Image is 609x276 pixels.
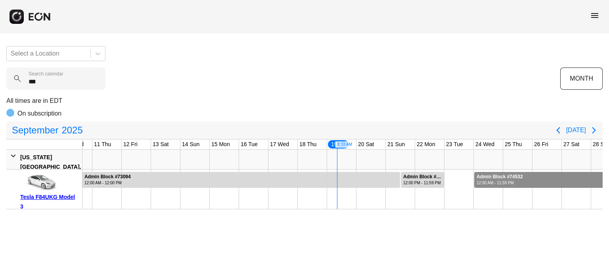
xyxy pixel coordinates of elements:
div: 23 Tue [444,139,465,149]
div: 19 Fri [327,139,349,149]
div: 18 Thu [298,139,318,149]
div: 27 Sat [562,139,581,149]
div: 16 Tue [239,139,259,149]
div: 12:00 PM - 11:59 PM [403,180,443,186]
div: 12 Fri [122,139,139,149]
button: Previous page [550,122,566,138]
button: [DATE] [566,123,586,137]
div: Admin Block #74532 [477,174,523,180]
div: 25 Thu [503,139,523,149]
div: Rented for 2 days by Admin Block Current status is rental [400,170,444,188]
button: September2025 [7,122,88,138]
div: 20 Sat [356,139,375,149]
div: Tesla F84UKG Model 3 [20,192,79,211]
div: 17 Wed [268,139,291,149]
div: 26 Fri [532,139,550,149]
div: 24 Wed [474,139,496,149]
div: 15 Mon [210,139,232,149]
div: 13 Sat [151,139,170,149]
div: 12:00 AM - 12:00 PM [84,180,131,186]
button: MONTH [560,68,603,90]
div: 14 Sun [180,139,201,149]
div: 21 Sun [386,139,406,149]
button: Next page [586,122,602,138]
span: 2025 [60,122,84,138]
div: Admin Block #73094 [84,174,131,180]
div: [US_STATE][GEOGRAPHIC_DATA], [GEOGRAPHIC_DATA] [20,152,81,181]
p: All times are in EDT [6,96,603,106]
div: Admin Block #74531 [403,174,443,180]
div: 12:00 AM - 11:59 PM [477,180,523,186]
img: car [20,172,60,192]
div: 22 Mon [415,139,437,149]
span: September [10,122,60,138]
div: 11 Thu [92,139,113,149]
p: On subscription [17,109,61,118]
span: menu [590,11,599,20]
label: Search calendar [29,71,63,77]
